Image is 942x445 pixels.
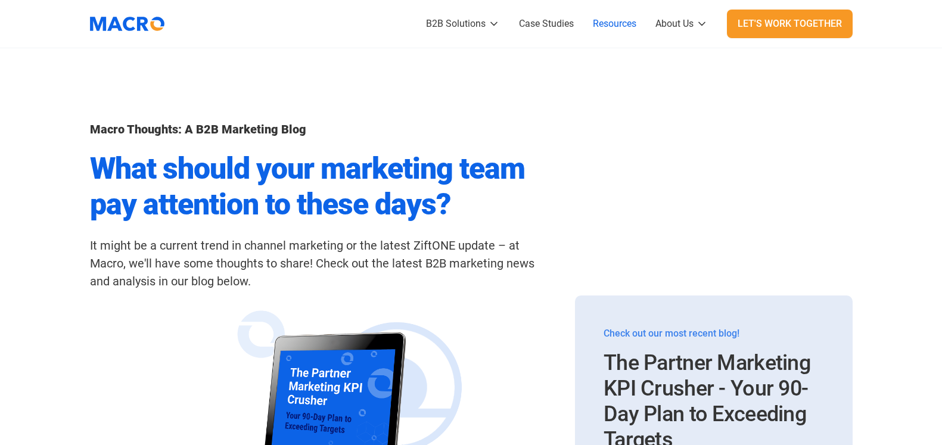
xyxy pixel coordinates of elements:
div: B2B Solutions [426,17,486,31]
h1: Macro Thoughts: A B2B Marketing Blog [90,122,548,136]
div: Check out our most recent blog! [604,326,823,341]
img: Macromator Logo [84,9,170,39]
a: Let's Work Together [727,10,853,38]
div: About Us [655,17,694,31]
div: Let's Work Together [738,17,842,31]
h2: What should your marketing team pay attention to these days? [90,151,548,222]
a: home [90,9,173,39]
div: It might be a current trend in channel marketing or the latest ZiftONE update – at Macro, we'll h... [90,236,548,290]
